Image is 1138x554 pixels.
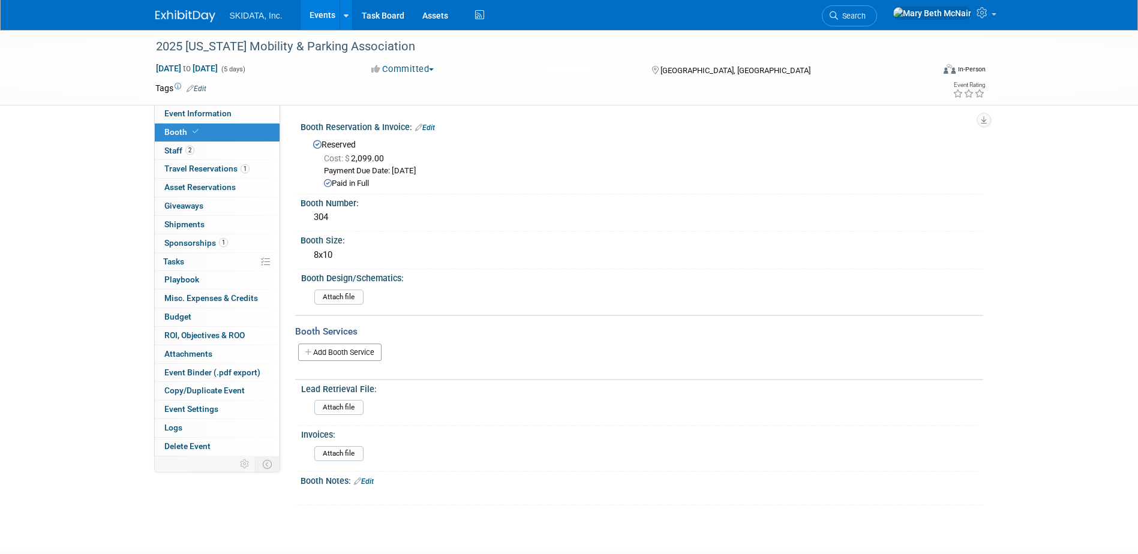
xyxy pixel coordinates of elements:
[164,201,203,210] span: Giveaways
[155,82,206,94] td: Tags
[230,11,283,20] span: SKIDATA, Inc.
[310,246,974,264] div: 8x10
[164,441,211,451] span: Delete Event
[164,386,245,395] span: Copy/Duplicate Event
[164,219,205,229] span: Shipments
[155,142,280,160] a: Staff2
[957,65,986,74] div: In-Person
[155,271,280,289] a: Playbook
[660,66,810,75] span: [GEOGRAPHIC_DATA], [GEOGRAPHIC_DATA]
[155,160,280,178] a: Travel Reservations1
[310,208,974,227] div: 304
[155,105,280,123] a: Event Information
[155,234,280,252] a: Sponsorships1
[354,477,374,486] a: Edit
[155,327,280,345] a: ROI, Objectives & ROO
[187,85,206,93] a: Edit
[163,257,184,266] span: Tasks
[152,36,915,58] div: 2025 [US_STATE] Mobility & Parking Association
[301,472,983,487] div: Booth Notes:
[255,456,280,472] td: Toggle Event Tabs
[863,62,986,80] div: Event Format
[367,63,439,76] button: Committed
[301,426,978,441] div: Invoices:
[155,438,280,456] a: Delete Event
[324,178,974,189] div: Paid in Full
[822,5,877,26] a: Search
[155,308,280,326] a: Budget
[241,164,250,173] span: 1
[155,345,280,363] a: Attachments
[164,330,245,340] span: ROI, Objectives & ROO
[298,344,382,361] a: Add Booth Service
[324,165,974,177] div: Payment Due Date: [DATE]
[953,82,985,88] div: Event Rating
[310,136,974,189] div: Reserved
[155,10,215,22] img: ExhibitDay
[295,325,983,338] div: Booth Services
[181,64,193,73] span: to
[155,382,280,400] a: Copy/Duplicate Event
[155,63,218,74] span: [DATE] [DATE]
[415,124,435,132] a: Edit
[164,164,250,173] span: Travel Reservations
[944,64,956,74] img: Format-Inperson.png
[155,253,280,271] a: Tasks
[301,231,983,246] div: Booth Size:
[164,146,194,155] span: Staff
[155,124,280,141] a: Booth
[324,153,389,163] span: 2,099.00
[220,65,245,73] span: (5 days)
[155,197,280,215] a: Giveaways
[324,153,351,163] span: Cost: $
[185,146,194,155] span: 2
[164,238,228,248] span: Sponsorships
[893,7,972,20] img: Mary Beth McNair
[164,275,199,284] span: Playbook
[155,216,280,234] a: Shipments
[155,290,280,308] a: Misc. Expenses & Credits
[164,127,201,137] span: Booth
[164,312,191,321] span: Budget
[164,404,218,414] span: Event Settings
[164,423,182,432] span: Logs
[164,182,236,192] span: Asset Reservations
[164,349,212,359] span: Attachments
[155,179,280,197] a: Asset Reservations
[301,194,983,209] div: Booth Number:
[838,11,866,20] span: Search
[301,269,978,284] div: Booth Design/Schematics:
[235,456,256,472] td: Personalize Event Tab Strip
[301,380,978,395] div: Lead Retrieval File:
[164,368,260,377] span: Event Binder (.pdf export)
[301,118,983,134] div: Booth Reservation & Invoice:
[164,109,232,118] span: Event Information
[155,401,280,418] a: Event Settings
[155,364,280,382] a: Event Binder (.pdf export)
[155,419,280,437] a: Logs
[219,238,228,247] span: 1
[164,293,258,303] span: Misc. Expenses & Credits
[193,128,199,135] i: Booth reservation complete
